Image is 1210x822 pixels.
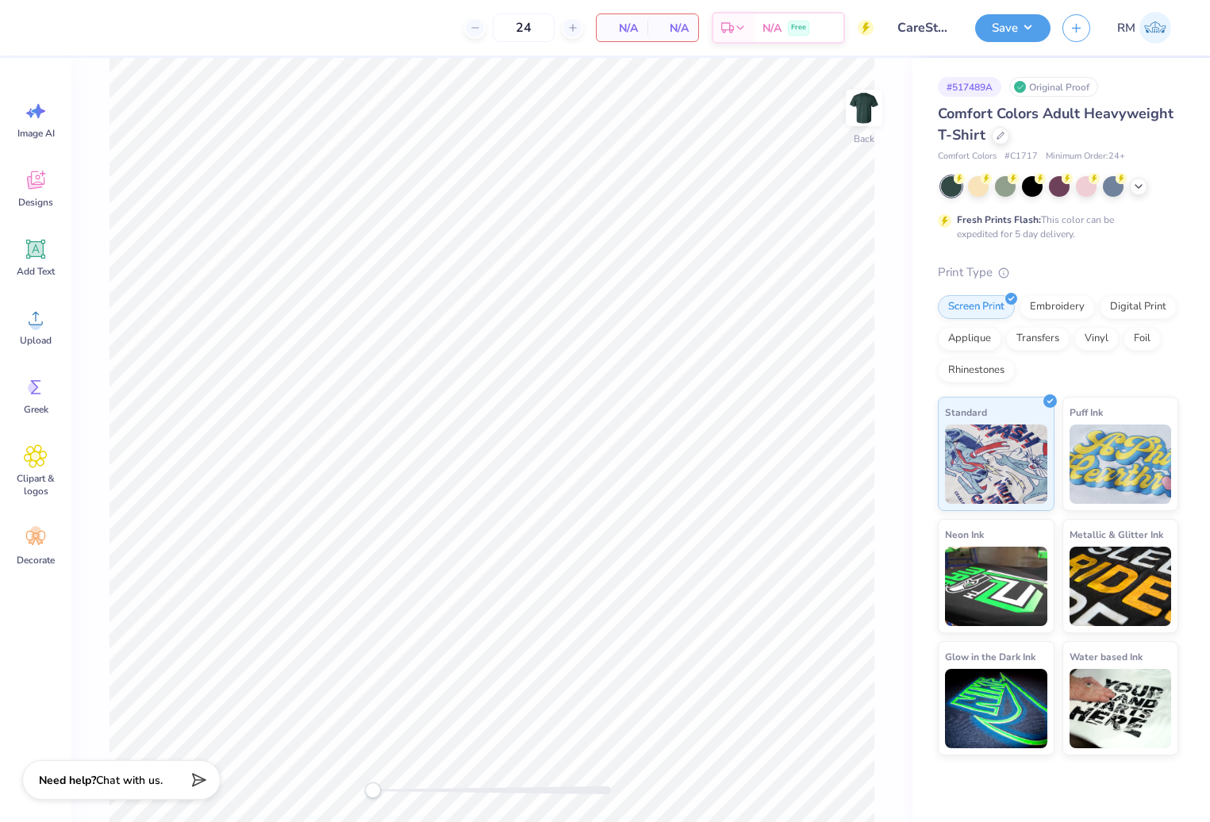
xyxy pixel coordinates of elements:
span: Add Text [17,265,55,278]
span: Greek [24,403,48,416]
span: Water based Ink [1070,648,1143,665]
strong: Fresh Prints Flash: [957,213,1041,226]
span: N/A [606,20,638,36]
span: # C1717 [1004,150,1038,163]
input: Untitled Design [885,12,963,44]
div: Accessibility label [365,782,381,798]
div: This color can be expedited for 5 day delivery. [957,213,1152,241]
div: Original Proof [1009,77,1098,97]
div: Vinyl [1074,327,1119,351]
span: Decorate [17,554,55,567]
img: Puff Ink [1070,424,1172,504]
span: N/A [657,20,689,36]
div: Transfers [1006,327,1070,351]
span: N/A [762,20,782,36]
span: Designs [18,196,53,209]
div: Applique [938,327,1001,351]
span: Neon Ink [945,526,984,543]
div: Back [854,132,874,146]
span: Upload [20,334,52,347]
div: # 517489A [938,77,1001,97]
span: Comfort Colors [938,150,997,163]
input: – – [493,13,555,42]
div: Embroidery [1020,295,1095,319]
img: Glow in the Dark Ink [945,669,1047,748]
span: Image AI [17,127,55,140]
a: RM [1110,12,1178,44]
span: Glow in the Dark Ink [945,648,1035,665]
img: Ronald Manipon [1139,12,1171,44]
span: Free [791,22,806,33]
span: Metallic & Glitter Ink [1070,526,1163,543]
div: Rhinestones [938,359,1015,382]
span: Standard [945,404,987,421]
img: Water based Ink [1070,669,1172,748]
img: Back [848,92,880,124]
div: Print Type [938,263,1178,282]
div: Foil [1124,327,1161,351]
span: Clipart & logos [10,472,62,497]
img: Standard [945,424,1047,504]
img: Neon Ink [945,547,1047,626]
div: Digital Print [1100,295,1177,319]
span: Minimum Order: 24 + [1046,150,1125,163]
div: Screen Print [938,295,1015,319]
button: Save [975,14,1051,42]
span: RM [1117,19,1135,37]
img: Metallic & Glitter Ink [1070,547,1172,626]
span: Puff Ink [1070,404,1103,421]
strong: Need help? [39,773,96,788]
span: Comfort Colors Adult Heavyweight T-Shirt [938,104,1174,144]
span: Chat with us. [96,773,163,788]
